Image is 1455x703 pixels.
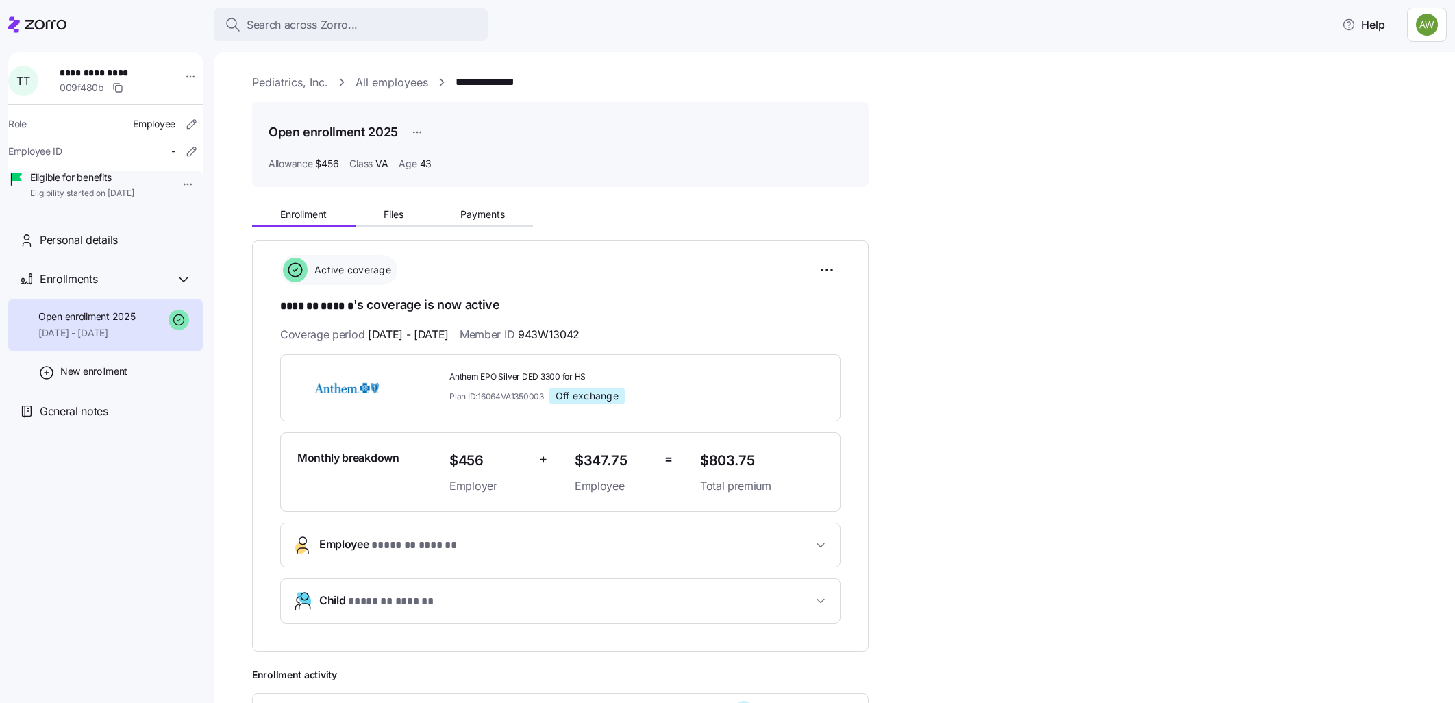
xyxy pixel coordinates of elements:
span: Active coverage [310,263,391,277]
span: = [664,449,673,469]
h1: 's coverage is now active [280,296,841,315]
button: Help [1331,11,1396,38]
button: Search across Zorro... [214,8,488,41]
span: Class [349,157,373,171]
span: Member ID [460,326,580,343]
span: $456 [449,449,528,472]
span: Employee [575,478,654,495]
span: $803.75 [700,449,823,472]
span: Enrollments [40,271,97,288]
span: Open enrollment 2025 [38,310,135,323]
a: Pediatrics, Inc. [252,74,328,91]
span: Search across Zorro... [247,16,358,34]
span: New enrollment [60,365,127,378]
span: Employer [449,478,528,495]
h1: Open enrollment 2025 [269,123,398,140]
span: Monthly breakdown [297,449,399,467]
span: Help [1342,16,1385,33]
span: $347.75 [575,449,654,472]
span: General notes [40,403,108,420]
span: Age [399,157,416,171]
span: $456 [315,157,338,171]
span: Employee [319,536,456,554]
span: - [171,145,175,158]
span: Employee [133,117,175,131]
span: Coverage period [280,326,449,343]
span: Payments [460,210,505,219]
span: Enrollment [280,210,327,219]
span: 009f480b [60,81,104,95]
img: 187a7125535df60c6aafd4bbd4ff0edb [1416,14,1438,36]
span: Total premium [700,478,823,495]
span: 43 [420,157,432,171]
span: [DATE] - [DATE] [368,326,449,343]
span: [DATE] - [DATE] [38,326,135,340]
span: T T [16,75,29,86]
span: VA [375,157,388,171]
span: Role [8,117,27,131]
span: Files [384,210,403,219]
span: Anthem EPO Silver DED 3300 for HS [449,371,689,383]
span: Off exchange [556,390,619,402]
span: + [539,449,547,469]
span: Plan ID: 16064VA1350003 [449,391,544,402]
span: Employee ID [8,145,62,158]
img: Anthem [297,372,396,404]
span: Allowance [269,157,312,171]
span: Personal details [40,232,118,249]
span: Eligibility started on [DATE] [30,188,134,199]
a: All employees [356,74,428,91]
span: Child [319,592,433,610]
span: 943W13042 [518,326,580,343]
span: Eligible for benefits [30,171,134,184]
span: Enrollment activity [252,668,869,682]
